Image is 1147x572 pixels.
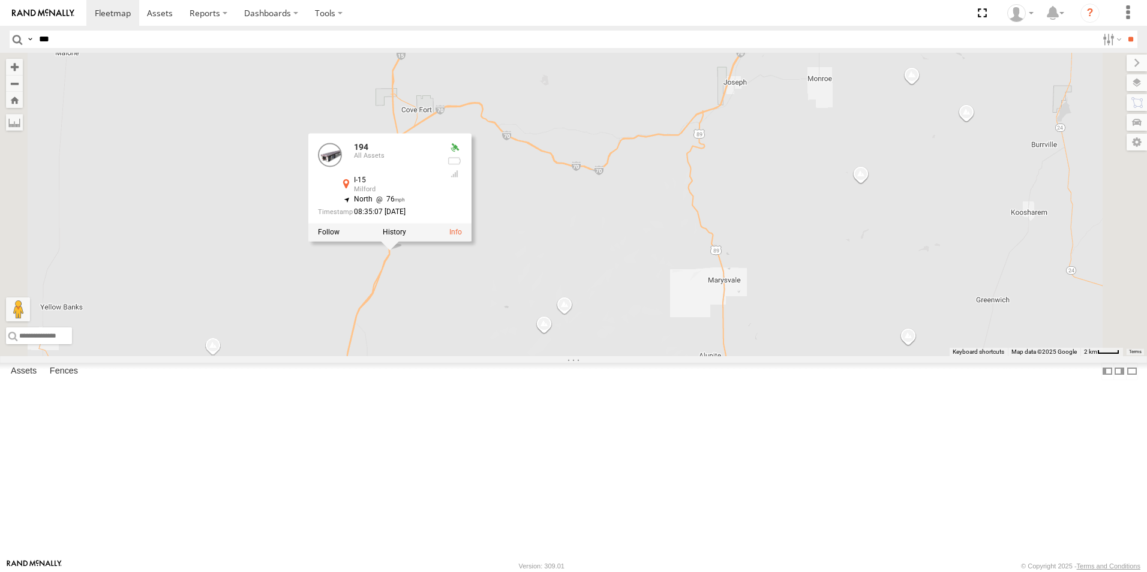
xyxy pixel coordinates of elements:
[1101,363,1113,380] label: Dock Summary Table to the Left
[1126,363,1138,380] label: Hide Summary Table
[354,186,438,193] div: Milford
[1021,562,1140,570] div: © Copyright 2025 -
[318,208,438,216] div: Date/time of location update
[448,143,462,153] div: Valid GPS Fix
[6,297,30,321] button: Drag Pegman onto the map to open Street View
[25,31,35,48] label: Search Query
[6,75,23,92] button: Zoom out
[1098,31,1124,48] label: Search Filter Options
[373,195,406,203] span: 76
[12,9,74,17] img: rand-logo.svg
[449,228,462,237] a: View Asset Details
[354,152,438,159] div: All Assets
[448,156,462,166] div: No battery health information received from this device.
[1003,4,1038,22] div: Keith Washburn
[1129,350,1142,354] a: Terms (opens in new tab)
[953,348,1004,356] button: Keyboard shortcuts
[1080,348,1123,356] button: Map Scale: 2 km per 33 pixels
[7,560,62,572] a: Visit our Website
[354,195,373,203] span: North
[354,177,438,185] div: I-15
[354,143,368,152] a: 194
[1080,4,1100,23] i: ?
[318,228,340,237] label: Realtime tracking of Asset
[6,92,23,108] button: Zoom Home
[519,562,565,570] div: Version: 309.01
[6,114,23,131] label: Measure
[6,59,23,75] button: Zoom in
[1077,562,1140,570] a: Terms and Conditions
[5,363,43,380] label: Assets
[1127,134,1147,150] label: Map Settings
[1084,348,1097,355] span: 2 km
[383,228,406,237] label: View Asset History
[318,143,342,167] a: View Asset Details
[1011,348,1077,355] span: Map data ©2025 Google
[448,169,462,179] div: Last Event GSM Signal Strength
[44,363,84,380] label: Fences
[1113,363,1125,380] label: Dock Summary Table to the Right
